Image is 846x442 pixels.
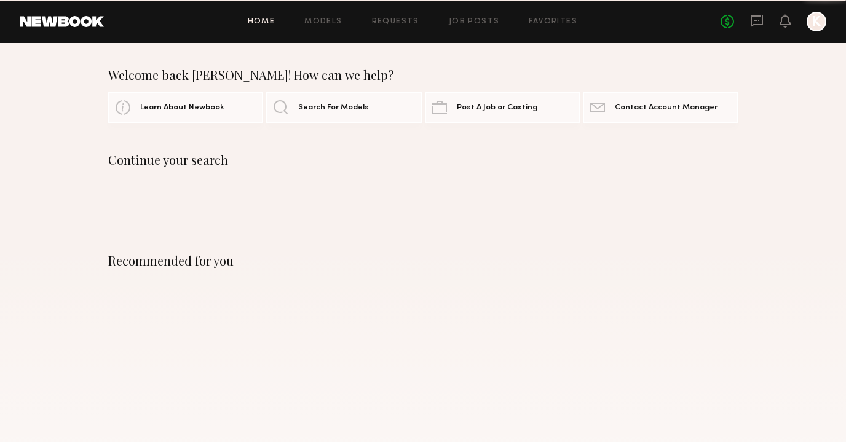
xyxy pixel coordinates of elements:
[248,18,275,26] a: Home
[583,92,738,123] a: Contact Account Manager
[372,18,419,26] a: Requests
[108,92,263,123] a: Learn About Newbook
[807,12,826,31] a: K
[304,18,342,26] a: Models
[425,92,580,123] a: Post A Job or Casting
[449,18,500,26] a: Job Posts
[457,104,537,112] span: Post A Job or Casting
[108,253,738,268] div: Recommended for you
[108,68,738,82] div: Welcome back [PERSON_NAME]! How can we help?
[266,92,421,123] a: Search For Models
[615,104,718,112] span: Contact Account Manager
[140,104,224,112] span: Learn About Newbook
[529,18,577,26] a: Favorites
[108,152,738,167] div: Continue your search
[298,104,369,112] span: Search For Models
